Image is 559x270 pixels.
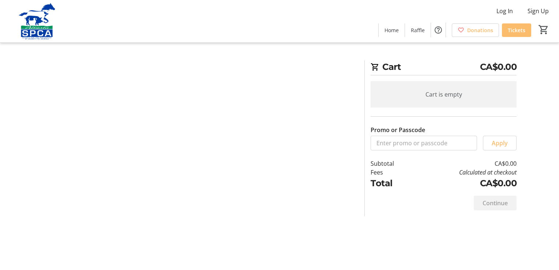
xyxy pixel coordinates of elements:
span: Log In [496,7,513,15]
label: Promo or Passcode [371,125,425,134]
button: Cart [537,23,550,36]
span: Donations [467,26,493,34]
span: Sign Up [528,7,549,15]
a: Donations [452,23,499,37]
div: Cart is empty [371,81,517,108]
button: Sign Up [522,5,555,17]
span: Apply [492,139,508,147]
button: Help [431,23,446,37]
span: Raffle [411,26,425,34]
td: Subtotal [371,159,413,168]
button: Apply [483,136,517,150]
a: Tickets [502,23,531,37]
span: Home [384,26,399,34]
td: Total [371,177,413,190]
input: Enter promo or passcode [371,136,477,150]
a: Home [379,23,405,37]
td: CA$0.00 [413,177,517,190]
h2: Cart [371,60,517,75]
td: Fees [371,168,413,177]
td: Calculated at checkout [413,168,517,177]
a: Raffle [405,23,431,37]
span: Tickets [508,26,525,34]
span: CA$0.00 [480,60,517,74]
button: Log In [491,5,519,17]
img: Alberta SPCA's Logo [4,3,70,40]
td: CA$0.00 [413,159,517,168]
